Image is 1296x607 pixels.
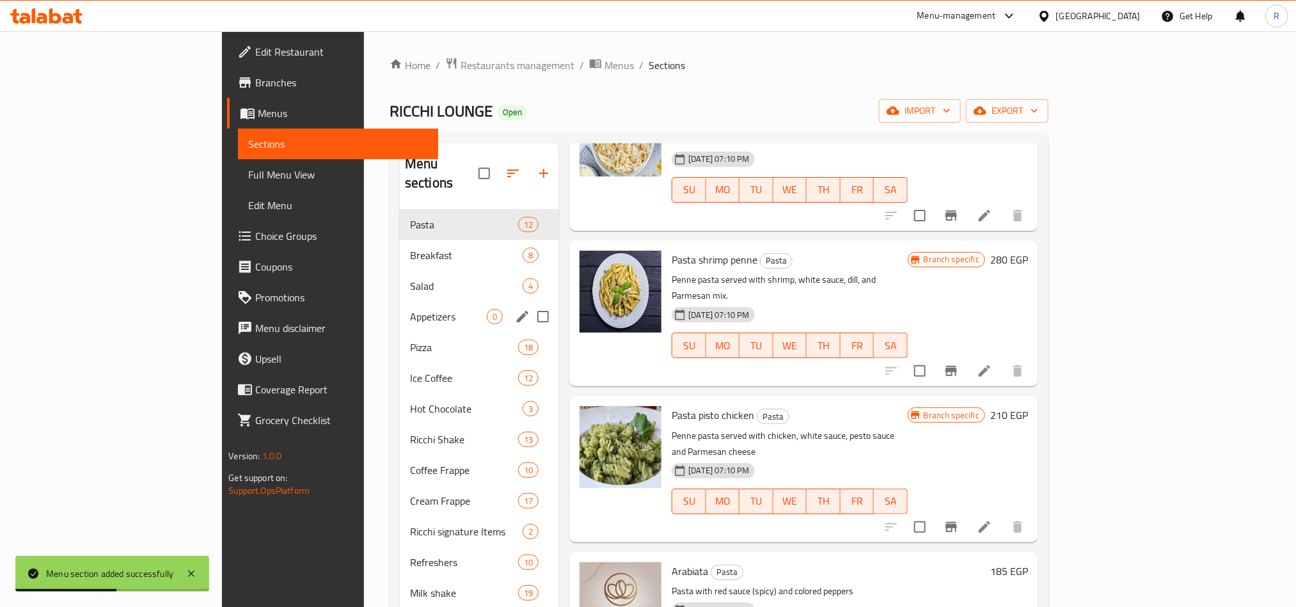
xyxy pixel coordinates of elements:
[1002,356,1033,386] button: delete
[936,356,967,386] button: Branch-specific-item
[846,492,869,510] span: FR
[761,253,792,268] span: Pasta
[739,177,773,203] button: TU
[580,251,661,333] img: Pasta shrimp penne
[906,358,933,384] span: Select to update
[990,251,1028,269] h6: 280 EGP
[919,253,984,265] span: Branch specific
[672,250,757,269] span: Pasta shrimp penne
[238,129,438,159] a: Sections
[519,464,538,477] span: 10
[846,336,869,355] span: FR
[400,485,560,516] div: Cream Frappe17
[255,413,428,428] span: Grocery Checklist
[400,209,560,240] div: Pasta12
[807,177,841,203] button: TH
[410,585,518,601] div: Milk shake
[706,333,740,358] button: MO
[523,248,539,263] div: items
[889,103,951,119] span: import
[1274,9,1279,23] span: R
[1056,9,1141,23] div: [GEOGRAPHIC_DATA]
[677,180,700,199] span: SU
[498,158,528,189] span: Sort sections
[523,524,539,539] div: items
[672,583,985,599] p: Pasta with red sauce (spicy) and colored peppers
[519,372,538,384] span: 12
[227,67,438,98] a: Branches
[227,282,438,313] a: Promotions
[513,307,532,326] button: edit
[400,332,560,363] div: Pizza18
[773,489,807,514] button: WE
[410,309,487,324] span: Appetizers
[498,107,527,118] span: Open
[410,340,518,355] div: Pizza
[410,278,523,294] div: Salad
[228,448,260,464] span: Version:
[400,240,560,271] div: Breakfast8
[518,340,539,355] div: items
[410,432,518,447] span: Ricchi Shake
[906,202,933,229] span: Select to update
[400,301,560,332] div: Appetizers0edit
[410,524,523,539] span: Ricchi signature Items
[773,333,807,358] button: WE
[227,98,438,129] a: Menus
[580,406,661,488] img: Pasta pisto chicken
[966,99,1048,123] button: export
[255,75,428,90] span: Branches
[248,167,428,182] span: Full Menu View
[936,512,967,542] button: Branch-specific-item
[812,336,835,355] span: TH
[807,333,841,358] button: TH
[936,200,967,231] button: Branch-specific-item
[1002,200,1033,231] button: delete
[841,489,874,514] button: FR
[519,587,538,599] span: 19
[410,370,518,386] span: Ice Coffee
[841,177,874,203] button: FR
[445,57,574,74] a: Restaurants management
[248,136,428,152] span: Sections
[518,493,539,508] div: items
[711,565,743,579] span: Pasta
[807,489,841,514] button: TH
[519,495,538,507] span: 17
[255,320,428,336] span: Menu disclaimer
[589,57,634,74] a: Menus
[977,208,992,223] a: Edit menu item
[410,555,518,570] span: Refreshers
[523,280,538,292] span: 4
[255,259,428,274] span: Coupons
[977,363,992,379] a: Edit menu item
[745,180,768,199] span: TU
[672,428,907,460] p: Penne pasta served with chicken, white sauce, pesto sauce and Parmesan cheese
[519,342,538,354] span: 18
[255,290,428,305] span: Promotions
[255,44,428,59] span: Edit Restaurant
[846,180,869,199] span: FR
[487,309,503,324] div: items
[227,251,438,282] a: Coupons
[711,180,735,199] span: MO
[519,556,538,569] span: 10
[778,492,802,510] span: WE
[639,58,644,73] li: /
[977,519,992,535] a: Edit menu item
[227,405,438,436] a: Grocery Checklist
[227,343,438,374] a: Upsell
[683,464,754,477] span: [DATE] 07:10 PM
[672,489,706,514] button: SU
[410,493,518,508] span: Cream Frappe
[255,228,428,244] span: Choice Groups
[1002,512,1033,542] button: delete
[523,278,539,294] div: items
[46,567,173,581] div: Menu section added successfully
[778,336,802,355] span: WE
[410,401,523,416] span: Hot Chocolate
